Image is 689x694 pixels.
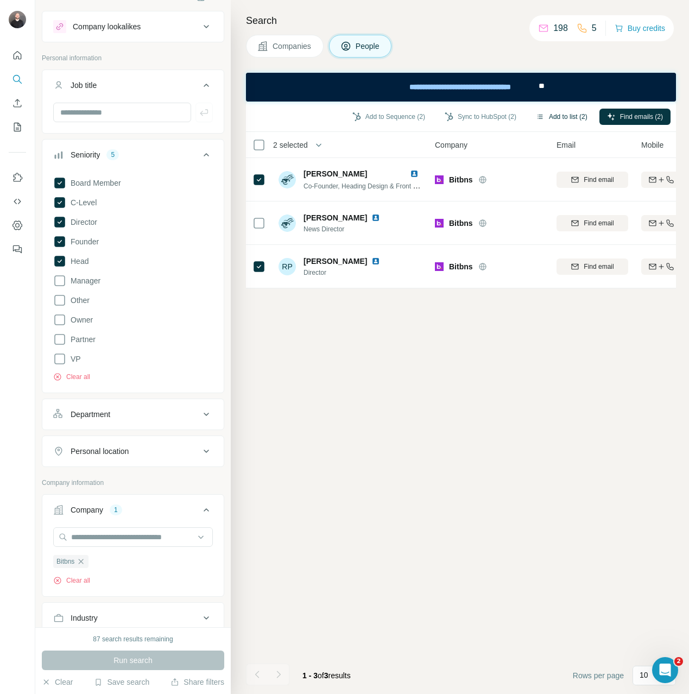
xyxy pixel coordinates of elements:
iframe: Intercom live chat [652,657,678,683]
button: Job title [42,72,224,103]
span: Bitbns [449,218,473,229]
span: Director [304,268,384,277]
span: 3 [324,671,328,680]
button: Personal location [42,438,224,464]
span: Partner [66,334,96,345]
button: Feedback [9,239,26,259]
button: Industry [42,605,224,631]
div: Department [71,409,110,420]
p: 5 [592,22,597,35]
button: Save search [94,677,149,687]
img: Avatar [279,171,296,188]
span: Company [435,140,467,150]
span: 2 selected [273,140,308,150]
div: 1 [110,505,122,515]
button: Clear [42,677,73,687]
button: Company1 [42,497,224,527]
span: Find email [584,218,614,228]
button: Company lookalikes [42,14,224,40]
div: Personal location [71,446,129,457]
button: Dashboard [9,216,26,235]
p: 198 [553,22,568,35]
span: Founder [66,236,99,247]
button: Use Surfe on LinkedIn [9,168,26,187]
span: VP [66,354,81,364]
button: Seniority5 [42,142,224,172]
button: Search [9,70,26,89]
p: 10 [640,670,648,680]
img: LinkedIn logo [371,257,380,266]
button: Share filters [170,677,224,687]
button: Add to list (2) [528,109,595,125]
span: Director [66,217,97,228]
button: Clear all [53,576,90,585]
span: Find emails (2) [620,112,663,122]
button: Find email [557,258,628,275]
span: Email [557,140,576,150]
img: Avatar [9,11,26,28]
button: Quick start [9,46,26,65]
div: Company [71,504,103,515]
span: 1 - 3 [302,671,318,680]
span: News Director [304,224,384,234]
button: Enrich CSV [9,93,26,113]
button: Find email [557,172,628,188]
span: C-Level [66,197,97,208]
span: of [318,671,324,680]
span: 2 [674,657,683,666]
span: Find email [584,175,614,185]
button: Department [42,401,224,427]
button: Clear all [53,372,90,382]
button: Find emails (2) [599,109,671,125]
span: Head [66,256,89,267]
span: [PERSON_NAME] [304,169,367,178]
div: Industry [71,613,98,623]
span: Manager [66,275,100,286]
button: My lists [9,117,26,137]
p: Company information [42,478,224,488]
span: results [302,671,351,680]
button: Buy credits [615,21,665,36]
div: RP [279,258,296,275]
span: Other [66,295,90,306]
span: Bitbns [449,261,473,272]
span: [PERSON_NAME] [304,256,367,267]
span: [PERSON_NAME] [304,212,367,223]
span: Mobile [641,140,663,150]
img: LinkedIn logo [371,213,380,222]
button: Sync to HubSpot (2) [437,109,524,125]
span: Board Member [66,178,121,188]
img: Logo of Bitbns [435,175,444,184]
div: Company lookalikes [73,21,141,32]
button: Find email [557,215,628,231]
div: Job title [71,80,97,91]
span: Co-Founder, Heading Design & Front End [304,181,425,190]
span: Owner [66,314,93,325]
span: Find email [584,262,614,272]
span: Bitbns [449,174,473,185]
button: Use Surfe API [9,192,26,211]
div: 87 search results remaining [93,634,173,644]
img: Avatar [279,214,296,232]
iframe: Banner [246,73,676,102]
img: Logo of Bitbns [435,219,444,228]
div: Seniority [71,149,100,160]
button: Add to Sequence (2) [345,109,433,125]
h4: Search [246,13,676,28]
img: Logo of Bitbns [435,262,444,271]
img: LinkedIn logo [410,169,419,178]
p: Personal information [42,53,224,63]
span: People [356,41,381,52]
span: Companies [273,41,312,52]
span: Rows per page [573,670,624,681]
span: Bitbns [56,557,74,566]
div: 5 [106,150,119,160]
